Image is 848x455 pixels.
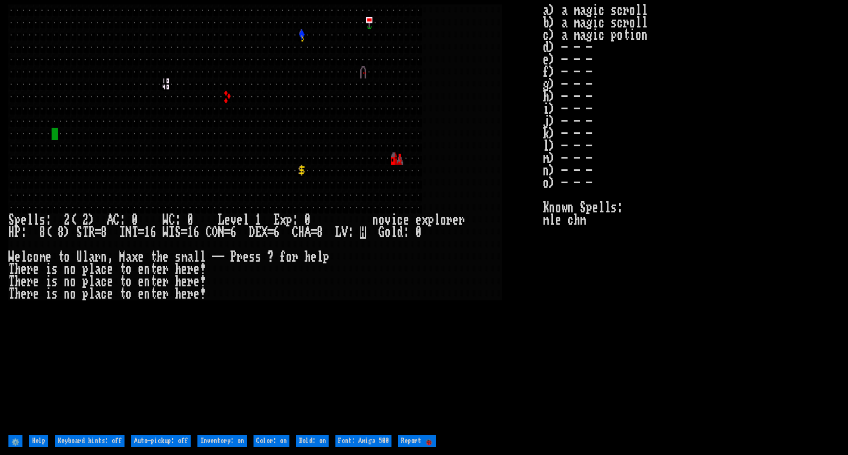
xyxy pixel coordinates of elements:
div: t [150,251,156,263]
div: e [15,251,21,263]
div: r [459,214,465,226]
div: 8 [101,226,107,239]
div: e [193,263,200,276]
div: 0 [416,226,422,239]
div: r [187,288,193,300]
div: n [64,276,70,288]
div: : [119,214,126,226]
div: e [138,276,144,288]
div: l [89,288,95,300]
div: d [397,226,403,239]
div: ? [268,251,274,263]
div: n [64,263,70,276]
div: l [82,251,89,263]
div: c [101,276,107,288]
div: l [193,251,200,263]
div: I [119,226,126,239]
div: e [21,276,27,288]
div: p [82,288,89,300]
div: l [391,226,397,239]
div: 0 [305,214,311,226]
div: f [280,251,286,263]
div: o [379,214,385,226]
div: P [231,251,237,263]
div: c [101,263,107,276]
div: r [27,276,33,288]
div: N [126,226,132,239]
div: ( [70,214,76,226]
div: e [237,214,243,226]
div: ) [89,214,95,226]
input: Help [29,435,48,447]
div: p [286,214,292,226]
div: s [52,276,58,288]
div: e [138,251,144,263]
div: U [76,251,82,263]
div: : [403,226,409,239]
div: T [8,263,15,276]
div: e [156,288,163,300]
div: E [274,214,280,226]
div: T [8,288,15,300]
div: r [237,251,243,263]
div: C [113,214,119,226]
div: = [311,226,317,239]
div: h [305,251,311,263]
div: e [193,276,200,288]
div: 1 [187,226,193,239]
div: e [181,263,187,276]
div: e [107,288,113,300]
div: p [428,214,434,226]
div: a [95,263,101,276]
div: 6 [193,226,200,239]
div: 1 [255,214,261,226]
div: e [156,263,163,276]
div: W [163,214,169,226]
stats: a) a magic scroll b) a magic scroll c) a magic potion d) - - - e) - - - f) - - - g) - - - h) - - ... [543,4,840,432]
div: : [45,214,52,226]
div: p [323,251,329,263]
input: Bold: on [296,435,329,447]
div: e [403,214,409,226]
div: A [305,226,311,239]
div: I [169,226,175,239]
div: o [33,251,39,263]
input: Font: Amiga 500 [335,435,391,447]
div: e [311,251,317,263]
div: o [126,288,132,300]
div: t [119,276,126,288]
div: h [15,276,21,288]
div: = [95,226,101,239]
div: e [163,251,169,263]
div: P [15,226,21,239]
div: S [8,214,15,226]
div: D [249,226,255,239]
div: 6 [231,226,237,239]
input: Color: on [254,435,289,447]
div: o [385,226,391,239]
div: L [218,214,224,226]
div: C [206,226,212,239]
div: , [107,251,113,263]
div: o [64,251,70,263]
div: s [255,251,261,263]
div: - [212,251,218,263]
div: L [335,226,342,239]
div: i [391,214,397,226]
div: l [89,276,95,288]
div: W [8,251,15,263]
div: N [218,226,224,239]
div: S [76,226,82,239]
div: l [200,251,206,263]
div: e [21,214,27,226]
div: r [95,251,101,263]
div: t [119,263,126,276]
div: 1 [144,226,150,239]
div: V [342,226,348,239]
div: M [119,251,126,263]
div: = [181,226,187,239]
div: G [379,226,385,239]
div: 2 [82,214,89,226]
div: h [15,263,21,276]
div: s [52,263,58,276]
